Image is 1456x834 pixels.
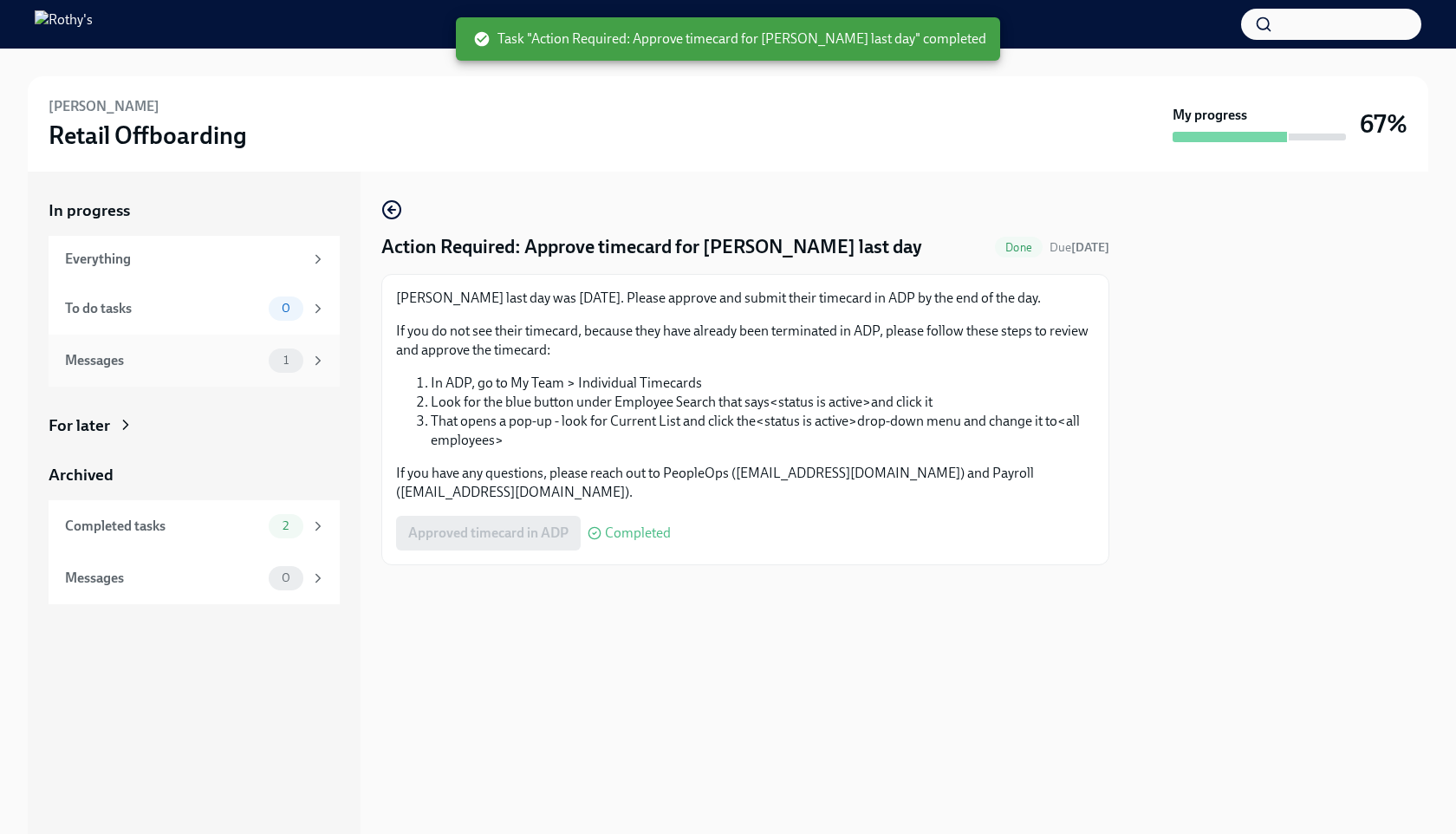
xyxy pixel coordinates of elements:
div: Completed tasks [65,517,262,536]
a: In progress [49,199,340,222]
a: Messages0 [49,552,340,604]
span: 1 [273,354,299,367]
span: 2 [272,519,299,532]
a: Everything [49,236,340,283]
div: For later [49,414,110,437]
span: Task "Action Required: Approve timecard for [PERSON_NAME] last day" completed [473,29,986,49]
div: Messages [65,569,262,588]
img: Rothy's [35,10,93,38]
a: For later [49,414,340,437]
span: August 30th, 2025 11:00 [1050,239,1109,256]
p: If you have any questions, please reach out to PeopleOps ([EMAIL_ADDRESS][DOMAIN_NAME]) and Payro... [396,464,1095,502]
h3: 67% [1360,108,1407,140]
a: Messages1 [49,335,340,387]
span: Completed [605,526,671,540]
li: That opens a pop-up - look for Current List and click the <status is active> drop-down menu and c... [431,412,1095,450]
h4: Action Required: Approve timecard for [PERSON_NAME] last day [381,234,922,260]
a: To do tasks0 [49,283,340,335]
li: Look for the blue button under Employee Search that says <status is active> and click it [431,393,1095,412]
p: If you do not see their timecard, because they have already been terminated in ADP, please follow... [396,322,1095,360]
strong: [DATE] [1071,240,1109,255]
div: Everything [65,250,303,269]
span: 0 [271,302,301,315]
span: 0 [271,571,301,584]
a: Archived [49,464,340,486]
p: [PERSON_NAME] last day was [DATE]. Please approve and submit their timecard in ADP by the end of ... [396,289,1095,308]
strong: My progress [1173,106,1247,125]
span: Done [995,241,1043,254]
span: Due [1050,240,1109,255]
div: Messages [65,351,262,370]
li: In ADP, go to My Team > Individual Timecards [431,374,1095,393]
a: Completed tasks2 [49,500,340,552]
h6: [PERSON_NAME] [49,97,159,116]
div: To do tasks [65,299,262,318]
h3: Retail Offboarding [49,120,247,151]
